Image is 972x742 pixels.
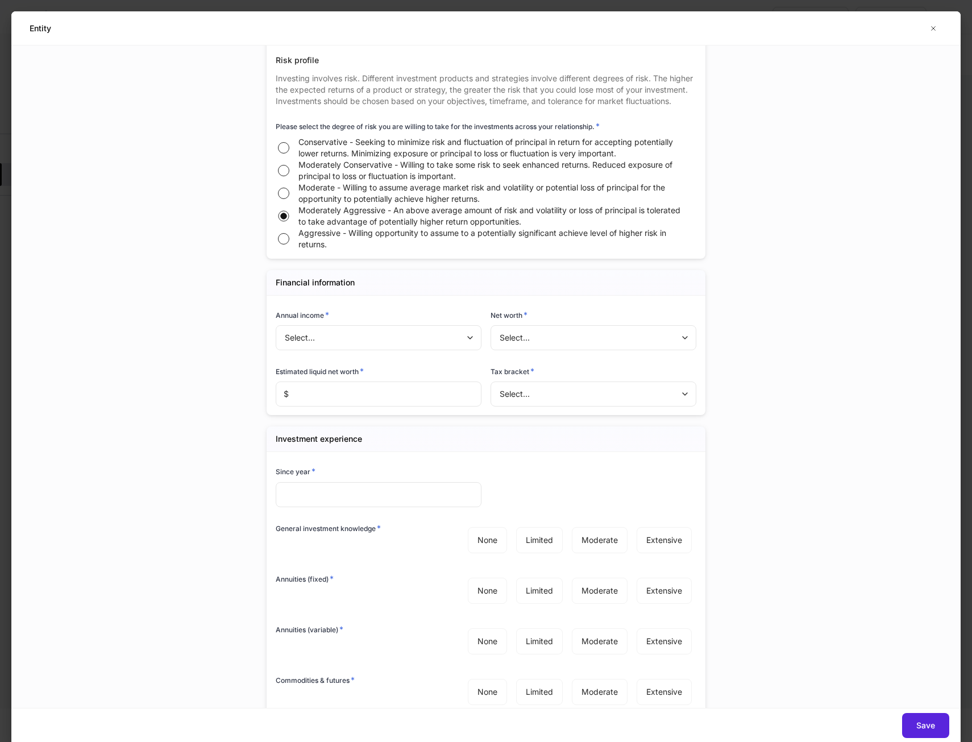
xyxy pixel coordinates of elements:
[276,674,355,686] h6: Commodities & futures
[491,366,534,377] h6: Tax bracket
[298,182,683,205] span: Moderate - Willing to assume average market risk and volatility or potential loss of principal fo...
[276,325,481,350] div: Select...
[276,624,343,635] h6: Annuities (variable)
[298,205,683,227] span: Moderately Aggressive - An above average amount of risk and volatility or loss of principal is to...
[276,466,315,477] h6: Since year
[491,309,527,321] h6: Net worth
[491,382,696,407] div: Select...
[276,309,329,321] h6: Annual income
[276,73,693,106] span: Investing involves risk. Different investment products and strategies involve different degrees o...
[276,121,600,132] h6: Please select the degree of risk you are willing to take for the investments across your relation...
[298,227,683,250] span: Aggressive - Willing opportunity to assume to a potentially significant achieve level of higher r...
[298,136,683,159] span: Conservative - Seeking to minimize risk and fluctuation of principal in return for accepting pote...
[491,325,696,350] div: Select...
[276,523,381,534] h6: General investment knowledge
[276,55,696,66] div: Risk profile
[276,433,362,445] h5: Investment experience
[276,277,355,288] h5: Financial information
[30,23,51,34] h5: Entity
[902,713,949,738] button: Save
[916,720,935,731] div: Save
[298,159,683,182] span: Moderately Conservative - Willing to take some risk to seek enhanced returns. Reduced exposure of...
[276,366,364,377] h6: Estimated liquid net worth
[276,573,334,585] h6: Annuities (fixed)
[284,388,289,400] p: $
